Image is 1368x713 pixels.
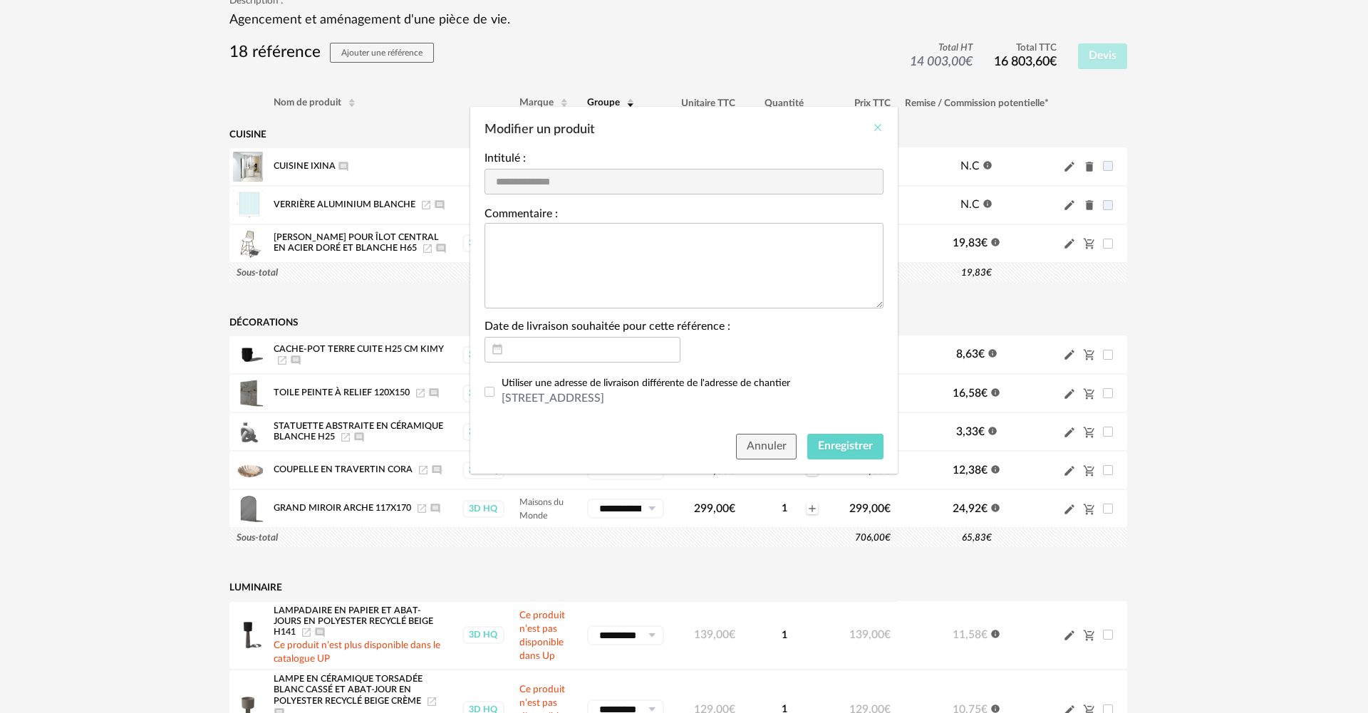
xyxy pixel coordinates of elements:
div: Modifier un produit [470,107,898,473]
button: Close [872,121,883,136]
label: Commentaire : [484,209,558,223]
span: Annuler [747,440,787,452]
span: Modifier un produit [484,123,595,136]
label: Date de livraison souhaitée pour cette référence : [484,321,730,335]
button: Annuler [736,434,797,459]
button: Enregistrer [807,434,883,459]
div: [STREET_ADDRESS] [502,390,790,407]
div: Utiliser une adresse de livraison différente de l'adresse de chantier [502,377,790,390]
label: Intitulé : [484,153,526,167]
span: Enregistrer [818,440,873,452]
